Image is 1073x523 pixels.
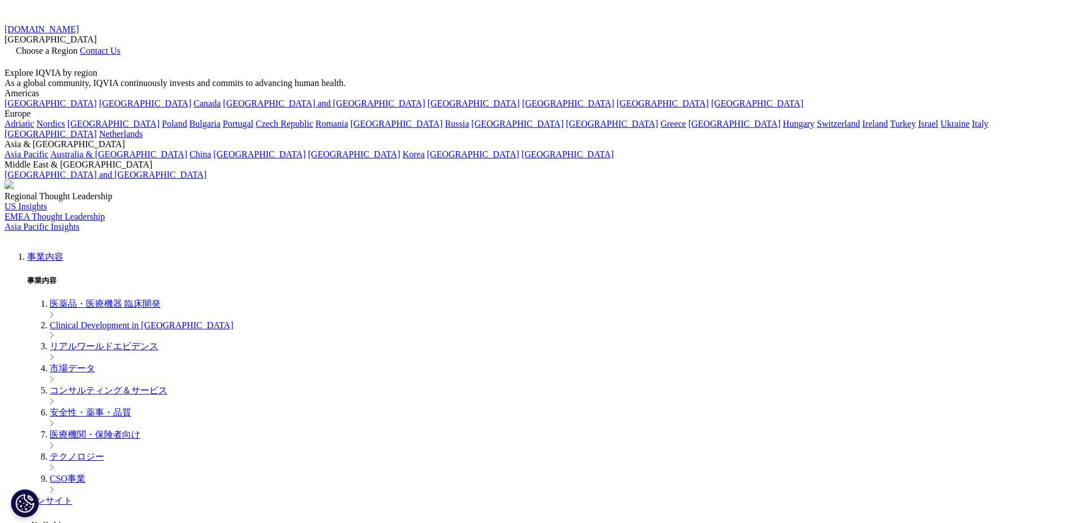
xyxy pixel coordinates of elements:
[50,452,104,461] a: テクノロジー
[99,129,143,139] a: Netherlands
[445,119,469,128] a: Russia
[50,430,140,439] a: 医療機関・保険者向け
[256,119,313,128] a: Czech Republic
[783,119,815,128] a: Hungary
[308,149,400,159] a: [GEOGRAPHIC_DATA]
[427,149,519,159] a: [GEOGRAPHIC_DATA]
[890,119,916,128] a: Turkey
[688,119,781,128] a: [GEOGRAPHIC_DATA]
[5,191,1068,202] div: Regional Thought Leadership
[189,149,211,159] a: China
[50,474,85,483] a: CSO事業
[5,129,97,139] a: [GEOGRAPHIC_DATA]
[941,119,970,128] a: Ukraine
[863,119,888,128] a: Ireland
[351,119,443,128] a: [GEOGRAPHIC_DATA]
[711,98,803,108] a: [GEOGRAPHIC_DATA]
[471,119,563,128] a: [GEOGRAPHIC_DATA]
[661,119,686,128] a: Greece
[50,363,95,373] a: 市場データ
[5,170,206,179] a: [GEOGRAPHIC_DATA] and [GEOGRAPHIC_DATA]
[27,276,1068,286] h5: 事業内容
[50,299,161,308] a: 医薬品・医療機器 臨床開発
[817,119,860,128] a: Switzerland
[5,24,79,34] a: [DOMAIN_NAME]
[918,119,938,128] a: Israel
[403,149,425,159] a: Korea
[5,139,1068,149] div: Asia & [GEOGRAPHIC_DATA]
[223,119,253,128] a: Portugal
[162,119,187,128] a: Poland
[27,496,72,505] a: インサイト
[16,46,77,55] span: Choose a Region
[5,109,1068,119] div: Europe
[50,341,158,351] a: リアルワールドエビデンス
[5,202,47,211] a: US Insights
[99,98,191,108] a: [GEOGRAPHIC_DATA]
[5,160,1068,170] div: Middle East & [GEOGRAPHIC_DATA]
[5,78,1068,88] div: As a global community, IQVIA continuously invests and commits to advancing human health.
[5,222,79,232] a: Asia Pacific Insights
[36,119,65,128] a: Nordics
[67,119,160,128] a: [GEOGRAPHIC_DATA]
[5,180,14,189] img: 2093_analyzing-data-using-big-screen-display-and-laptop.png
[617,98,709,108] a: [GEOGRAPHIC_DATA]
[80,46,120,55] a: Contact Us
[27,252,63,261] a: 事業内容
[5,68,1068,78] div: Explore IQVIA by region
[50,385,167,395] a: コンサルティング＆サービス
[50,408,131,417] a: 安全性・薬事・品質
[5,212,105,221] a: EMEA Thought Leadership
[5,88,1068,98] div: Americas
[566,119,658,128] a: [GEOGRAPHIC_DATA]
[193,98,221,108] a: Canada
[316,119,348,128] a: Romania
[5,98,97,108] a: [GEOGRAPHIC_DATA]
[50,149,187,159] a: Australia & [GEOGRAPHIC_DATA]
[5,35,1068,45] div: [GEOGRAPHIC_DATA]
[189,119,221,128] a: Bulgaria
[5,149,49,159] a: Asia Pacific
[522,149,614,159] a: [GEOGRAPHIC_DATA]
[11,489,39,517] button: Cookie 設定
[522,98,614,108] a: [GEOGRAPHIC_DATA]
[213,149,305,159] a: [GEOGRAPHIC_DATA]
[972,119,988,128] a: Italy
[5,119,34,128] a: Adriatic
[428,98,520,108] a: [GEOGRAPHIC_DATA]
[223,98,425,108] a: [GEOGRAPHIC_DATA] and [GEOGRAPHIC_DATA]
[50,320,233,330] a: Clinical Development in [GEOGRAPHIC_DATA]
